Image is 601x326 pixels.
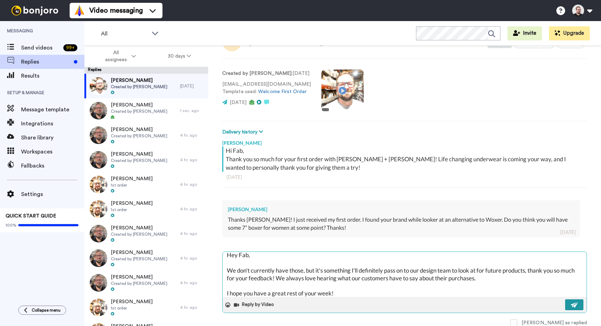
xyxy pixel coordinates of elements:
[571,302,578,308] img: send-white.svg
[180,280,205,286] div: 4 hr. ago
[180,108,205,113] div: 1 sec. ago
[180,305,205,310] div: 4 hr. ago
[102,49,130,63] span: All assignees
[21,133,84,142] span: Share library
[84,295,208,320] a: [PERSON_NAME]1st order4 hr. ago
[152,50,207,63] button: 30 days
[21,119,84,128] span: Integrations
[111,151,167,158] span: [PERSON_NAME]
[228,216,574,232] div: Thanks [PERSON_NAME]! I just received my first order. I found your brand while looker at an alter...
[89,6,143,15] span: Video messaging
[84,270,208,295] a: [PERSON_NAME]Created by [PERSON_NAME]4 hr. ago
[84,67,208,74] div: Replies
[90,249,107,267] img: 33ab509e-1088-4b8e-bef0-136f98130ee2-thumb.jpg
[180,231,205,236] div: 4 hr. ago
[111,182,153,188] span: 1st order
[111,249,167,256] span: [PERSON_NAME]
[549,26,590,40] button: Upgrade
[86,46,152,66] button: All assignees
[222,81,311,96] p: [EMAIL_ADDRESS][DOMAIN_NAME] Template used:
[111,256,167,262] span: Created by [PERSON_NAME]
[111,224,167,232] span: [PERSON_NAME]
[180,157,205,163] div: 4 hr. ago
[111,207,153,213] span: 1st order
[111,200,153,207] span: [PERSON_NAME]
[111,158,167,163] span: Created by [PERSON_NAME]
[21,44,60,52] span: Send videos
[111,175,153,182] span: [PERSON_NAME]
[21,105,84,114] span: Message template
[223,252,587,297] textarea: Hey Fab, We don't currently have those, but it's something I'll definitely pass on to our design ...
[111,133,167,139] span: Created by [PERSON_NAME]
[21,148,84,156] span: Workspaces
[258,89,307,94] a: Welcome First Order
[84,148,208,172] a: [PERSON_NAME]Created by [PERSON_NAME]4 hr. ago
[180,182,205,187] div: 4 hr. ago
[226,174,583,181] div: [DATE]
[84,197,208,221] a: [PERSON_NAME]1st order4 hr. ago
[21,162,84,170] span: Fallbacks
[111,109,167,114] span: Created by [PERSON_NAME]
[21,72,84,80] span: Results
[84,172,208,197] a: [PERSON_NAME]1st order4 hr. ago
[90,200,107,218] img: efa524da-70a9-41f2-aa42-4cb2d5cfdec7-thumb.jpg
[111,102,167,109] span: [PERSON_NAME]
[90,176,107,193] img: efa524da-70a9-41f2-aa42-4cb2d5cfdec7-thumb.jpg
[90,77,107,95] img: 41689fec-4445-421a-b3cf-d50069c31026-thumb.jpg
[101,30,148,38] span: All
[111,84,167,90] span: Created by [PERSON_NAME]
[8,6,61,15] img: bj-logo-header-white.svg
[222,71,292,76] strong: Created by [PERSON_NAME]
[180,255,205,261] div: 4 hr. ago
[111,77,167,84] span: [PERSON_NAME]
[180,83,205,89] div: [DATE]
[21,190,84,198] span: Settings
[6,214,56,219] span: QUICK START GUIDE
[90,274,107,292] img: 33ab509e-1088-4b8e-bef0-136f98130ee2-thumb.jpg
[74,5,85,16] img: vm-color.svg
[111,305,153,311] span: 1st order
[84,123,208,148] a: [PERSON_NAME]Created by [PERSON_NAME]4 hr. ago
[111,274,167,281] span: [PERSON_NAME]
[222,136,587,146] div: [PERSON_NAME]
[180,206,205,212] div: 4 hr. ago
[32,307,60,313] span: Collapse menu
[90,126,107,144] img: 33ab509e-1088-4b8e-bef0-136f98130ee2-thumb.jpg
[228,206,574,213] div: [PERSON_NAME]
[90,151,107,169] img: 33ab509e-1088-4b8e-bef0-136f98130ee2-thumb.jpg
[90,225,107,242] img: 33ab509e-1088-4b8e-bef0-136f98130ee2-thumb.jpg
[180,132,205,138] div: 4 hr. ago
[84,221,208,246] a: [PERSON_NAME]Created by [PERSON_NAME]4 hr. ago
[222,128,265,136] button: Delivery history
[560,229,576,236] div: [DATE]
[90,299,107,316] img: efa524da-70a9-41f2-aa42-4cb2d5cfdec7-thumb.jpg
[6,222,17,228] span: 100%
[233,300,276,310] button: Reply by Video
[230,100,247,105] span: [DATE]
[90,102,107,119] img: 33ab509e-1088-4b8e-bef0-136f98130ee2-thumb.jpg
[111,281,167,286] span: Created by [PERSON_NAME]
[111,126,167,133] span: [PERSON_NAME]
[18,306,66,315] button: Collapse menu
[111,298,153,305] span: [PERSON_NAME]
[63,44,77,51] div: 99 +
[507,26,542,40] button: Invite
[84,98,208,123] a: [PERSON_NAME]Created by [PERSON_NAME]1 sec. ago
[84,74,208,98] a: [PERSON_NAME]Created by [PERSON_NAME][DATE]
[84,246,208,270] a: [PERSON_NAME]Created by [PERSON_NAME]4 hr. ago
[226,146,585,172] div: Hi Fab, Thank you so much for your first order with [PERSON_NAME] + [PERSON_NAME]! Life changing ...
[21,58,71,66] span: Replies
[111,232,167,237] span: Created by [PERSON_NAME]
[222,70,311,77] p: : [DATE]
